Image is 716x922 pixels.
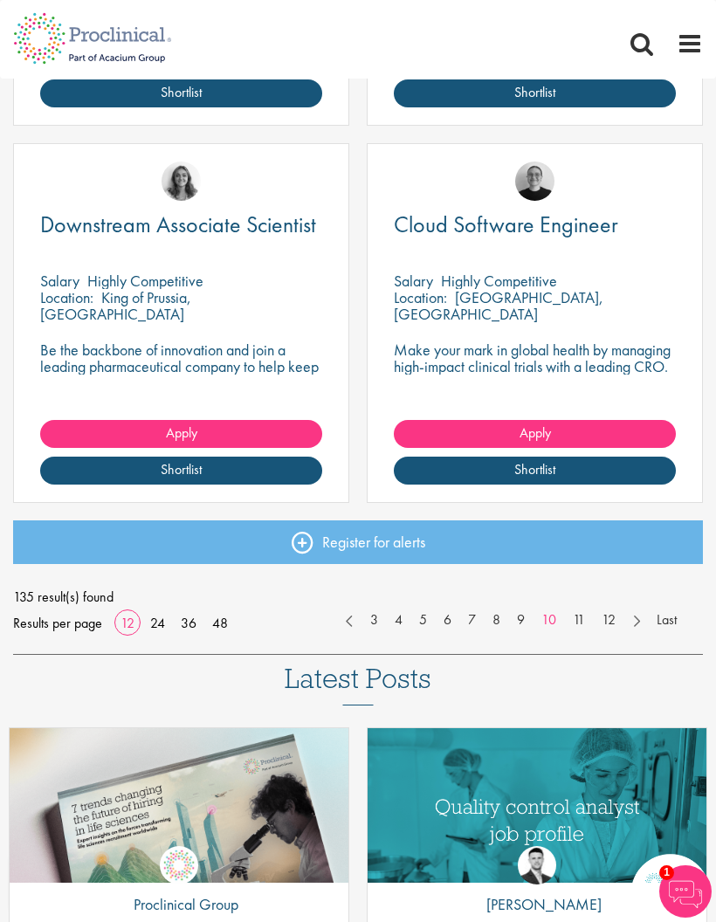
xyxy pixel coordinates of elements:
[114,614,141,632] a: 12
[13,520,703,564] a: Register for alerts
[40,420,322,448] a: Apply
[40,214,322,236] a: Downstream Associate Scientist
[120,893,238,916] p: Proclinical Group
[10,728,348,919] img: Proclinical: Life sciences hiring trends report 2025
[13,610,102,636] span: Results per page
[206,614,234,632] a: 48
[394,341,676,375] p: Make your mark in global health by managing high-impact clinical trials with a leading CRO.
[394,214,676,236] a: Cloud Software Engineer
[40,457,322,485] a: Shortlist
[87,271,203,291] p: Highly Competitive
[394,287,447,307] span: Location:
[361,610,387,630] a: 3
[40,210,316,239] span: Downstream Associate Scientist
[518,846,556,884] img: Joshua Godden
[40,271,79,291] span: Salary
[515,162,554,201] img: Emma Pretorious
[435,610,460,630] a: 6
[484,610,509,630] a: 8
[410,610,436,630] a: 5
[441,271,557,291] p: Highly Competitive
[368,728,706,905] img: quality control analyst job profile
[473,893,602,916] p: [PERSON_NAME]
[13,584,703,610] span: 135 result(s) found
[593,610,624,630] a: 12
[648,610,685,630] a: Last
[394,287,603,324] p: [GEOGRAPHIC_DATA], [GEOGRAPHIC_DATA]
[175,614,203,632] a: 36
[285,664,431,705] h3: Latest Posts
[144,614,171,632] a: 24
[160,846,198,884] img: Proclinical Group
[394,420,676,448] a: Apply
[394,210,618,239] span: Cloud Software Engineer
[459,610,485,630] a: 7
[659,865,712,918] img: Chatbot
[394,79,676,107] a: Shortlist
[659,865,674,880] span: 1
[40,287,93,307] span: Location:
[386,610,411,630] a: 4
[533,610,565,630] a: 10
[394,457,676,485] a: Shortlist
[162,162,201,201] img: Jackie Cerchio
[166,423,197,442] span: Apply
[508,610,534,630] a: 9
[368,728,706,883] a: Link to a post
[10,728,348,883] a: Link to a post
[564,610,594,630] a: 11
[394,271,433,291] span: Salary
[520,423,551,442] span: Apply
[40,287,191,324] p: King of Prussia, [GEOGRAPHIC_DATA]
[40,341,322,391] p: Be the backbone of innovation and join a leading pharmaceutical company to help keep life-changin...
